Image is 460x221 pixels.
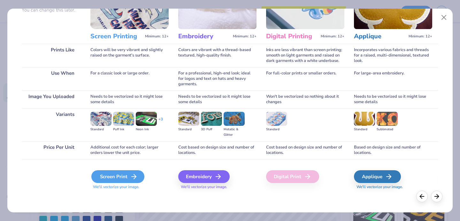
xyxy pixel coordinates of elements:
div: + 3 [158,117,163,127]
div: For large-area embroidery. [354,67,432,90]
img: Standard [178,112,199,126]
div: Cost based on design size and number of locations. [178,141,257,159]
img: Standard [354,112,375,126]
div: Digital Print [266,170,319,183]
span: We'll vectorize your image. [178,184,257,190]
div: Price Per Unit [22,141,81,159]
img: Metallic & Glitter [224,112,245,126]
span: Minimum: 12+ [321,34,344,39]
div: Additional cost for each color; larger orders lower the unit price. [90,141,169,159]
div: Prints Like [22,44,81,67]
div: Colors will be very vibrant and slightly raised on the garment's surface. [90,44,169,67]
img: Neon Ink [136,112,157,126]
div: Standard [266,127,287,132]
div: Sublimated [377,127,398,132]
div: Needs to be vectorized so it might lose some details [90,90,169,108]
img: 3D Puff [201,112,222,126]
div: Screen Print [91,170,144,183]
h3: Applique [354,32,406,41]
div: Needs to be vectorized so it might lose some details [178,90,257,108]
div: Won't be vectorized so nothing about it changes [266,90,344,108]
div: Standard [354,127,375,132]
span: Minimum: 12+ [409,34,432,39]
div: Based on design size and number of locations. [354,141,432,159]
div: Inks are less vibrant than screen printing; smooth on light garments and raised on dark garments ... [266,44,344,67]
span: Minimum: 12+ [145,34,169,39]
div: Cost based on design size and number of locations. [266,141,344,159]
div: For a professional, high-end look; ideal for logos and text on hats and heavy garments. [178,67,257,90]
div: Needs to be vectorized so it might lose some details [354,90,432,108]
div: Image You Uploaded [22,90,81,108]
img: Standard [266,112,287,126]
span: Minimum: 12+ [233,34,257,39]
h3: Embroidery [178,32,230,41]
img: Standard [90,112,111,126]
h3: Screen Printing [90,32,142,41]
div: Standard [178,127,199,132]
p: You can change this later. [22,7,81,13]
div: Metallic & Glitter [224,127,245,138]
div: Variants [22,108,81,141]
span: We'll vectorize your image. [354,184,432,190]
h3: Digital Printing [266,32,318,41]
img: Sublimated [377,112,398,126]
div: Neon Ink [136,127,157,132]
span: We'll vectorize your image. [90,184,169,190]
div: For full-color prints or smaller orders. [266,67,344,90]
div: Embroidery [178,170,230,183]
div: Use When [22,67,81,90]
div: Applique [354,170,401,183]
button: Close [438,11,450,24]
div: Puff Ink [113,127,134,132]
div: For a classic look or large order. [90,67,169,90]
img: Puff Ink [113,112,134,126]
div: 3D Puff [201,127,222,132]
div: Incorporates various fabrics and threads for a raised, multi-dimensional, textured look. [354,44,432,67]
div: Colors are vibrant with a thread-based textured, high-quality finish. [178,44,257,67]
div: Standard [90,127,111,132]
